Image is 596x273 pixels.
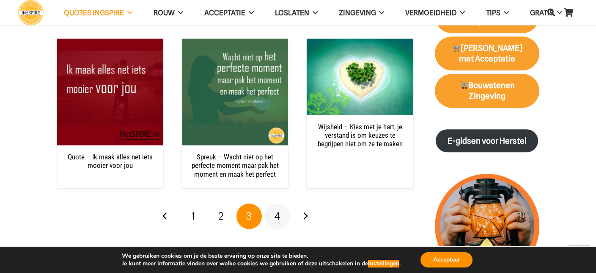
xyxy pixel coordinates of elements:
a: Acceptatie [194,2,264,24]
a: Pagina 4 [264,203,290,229]
a: Terug naar top [569,245,590,267]
button: Accepteer [420,252,472,267]
a: Wijsheid – Kies met je hart, je verstand is om keuzes te begrijpen niet om ze te maken [318,123,403,148]
span: Zingeving [338,8,376,17]
span: TIPS [486,8,500,17]
a: Zoeken [543,3,560,23]
strong: [PERSON_NAME] met Acceptatie [452,43,522,64]
img: Spreuk: Ik maak alles net iets mooier voor jou [57,39,163,145]
span: ROUW [154,8,175,17]
span: Acceptatie [204,8,245,17]
a: Spreuk – Wacht niet op het perfecte moment maar pak het moment en maak het perfect [182,39,288,48]
a: Zingeving [328,2,395,24]
a: Quote – Ik maak alles net iets mooier voor jou [57,39,163,48]
a: 🛒[PERSON_NAME] met Acceptatie [435,36,539,70]
a: Spreuk – Wacht niet op het perfecte moment maar pak het moment en maak het perfect [192,153,279,178]
img: Ecard versturen Vriendschap | ingspire [307,39,413,115]
a: VERMOEIDHEID [395,2,475,24]
a: Wijsheid – Kies met je hart, je verstand is om keuzes te begrijpen niet om ze te maken [307,39,413,48]
strong: Bouwstenen Zingeving [459,81,515,101]
a: QUOTES INGSPIRE [53,2,143,24]
a: Loslaten [264,2,328,24]
button: instellingen [368,260,399,267]
span: Loslaten [275,8,309,17]
span: 2 [218,210,224,222]
a: ROUW [143,2,194,24]
strong: E-gidsen voor Herstel [448,136,527,146]
a: Quote – Ik maak alles net iets mooier voor jou [68,153,153,170]
span: 4 [275,210,280,222]
a: Pagina 1 [180,203,206,229]
span: QUOTES INGSPIRE [64,8,124,17]
span: 3 [246,210,252,222]
a: Pagina 2 [209,203,234,229]
img: Wijsheid: Wacht niet op het perfecte moment maar pak het moment en maak het perfect [182,39,288,145]
img: 🛒 [452,44,460,52]
p: We gebruiken cookies om je de beste ervaring op onze site te bieden. [122,252,401,260]
p: Je kunt meer informatie vinden over welke cookies we gebruiken of deze uitschakelen in de . [122,260,401,267]
a: TIPS [475,2,519,24]
img: 🛒 [460,81,468,89]
a: GRATIS [519,2,573,24]
a: E-gidsen voor Herstel [436,129,538,153]
a: 🛒Bouwstenen Zingeving [435,74,539,108]
span: Pagina 3 [236,203,262,229]
span: GRATIS [530,8,554,17]
span: 1 [191,210,195,222]
span: VERMOEIDHEID [405,8,456,17]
